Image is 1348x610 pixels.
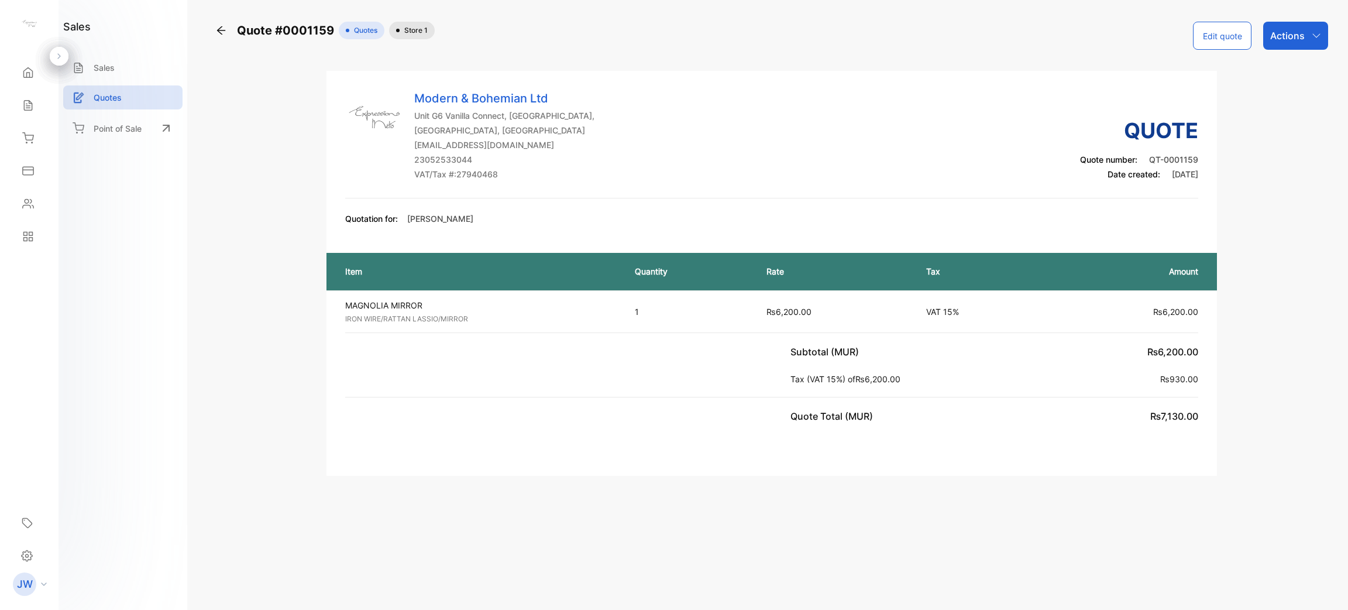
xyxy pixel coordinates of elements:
[766,265,903,277] p: Rate
[345,213,398,225] p: Quotation for:
[20,15,38,33] img: logo
[790,345,864,359] p: Subtotal (MUR)
[414,139,594,151] p: [EMAIL_ADDRESS][DOMAIN_NAME]
[1263,22,1328,50] button: Actions
[1153,307,1198,317] span: ₨6,200.00
[94,122,142,135] p: Point of Sale
[345,299,623,311] p: MAGNOLIA MIRROR
[414,90,594,107] p: Modern & Bohemian Ltd
[1299,561,1348,610] iframe: LiveChat chat widget
[345,265,611,277] p: Item
[237,22,339,39] span: Quote #0001159
[414,168,594,180] p: VAT/Tax #: 27940468
[926,306,1034,318] p: VAT 15%
[414,109,594,122] p: Unit G6 Vanilla Connect, [GEOGRAPHIC_DATA],
[407,213,473,225] p: [PERSON_NAME]
[414,124,594,136] p: [GEOGRAPHIC_DATA], [GEOGRAPHIC_DATA]
[1058,265,1198,277] p: Amount
[17,577,33,592] p: JW
[400,25,428,36] span: Store 1
[349,25,377,36] span: Quotes
[1193,22,1251,50] button: Edit quote
[63,115,183,141] a: Point of Sale
[345,314,623,324] p: IRON WIRE/RATTAN LASSIO/MIRROR
[1149,155,1198,165] span: QT-0001159
[1270,29,1305,43] p: Actions
[63,19,91,35] h1: sales
[790,409,878,423] p: Quote Total (MUR)
[1080,115,1198,146] h3: Quote
[790,373,905,385] p: Tax (VAT 15%) of
[1172,169,1198,179] span: [DATE]
[1147,346,1198,358] span: ₨6,200.00
[94,91,122,104] p: Quotes
[635,265,742,277] p: Quantity
[926,265,1034,277] p: Tax
[63,56,183,80] a: Sales
[1080,153,1198,166] p: Quote number:
[345,90,404,148] img: Company Logo
[94,61,115,74] p: Sales
[63,85,183,109] a: Quotes
[1150,410,1198,422] span: ₨7,130.00
[855,374,900,384] span: ₨6,200.00
[1160,374,1198,384] span: ₨930.00
[766,307,811,317] span: ₨6,200.00
[1080,168,1198,180] p: Date created:
[635,306,742,318] p: 1
[414,153,594,166] p: 23052533044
